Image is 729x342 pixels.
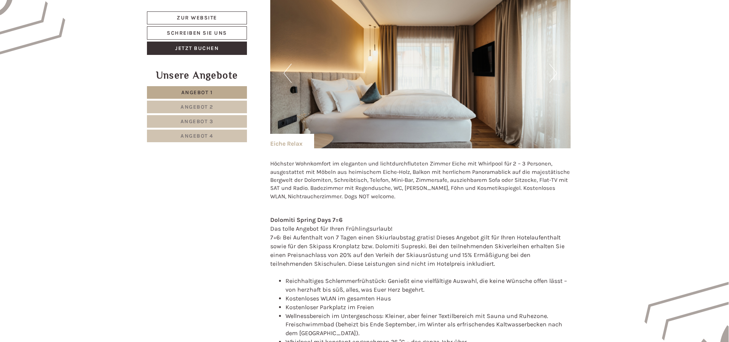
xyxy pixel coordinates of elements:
[11,22,124,28] div: Hotel B&B Feldmessner
[285,277,571,294] li: Reichhaltiges Schlemmerfrühstück: Genießt eine vielfältige Auswahl, die keine Wünsche offen lässt...
[181,118,214,125] span: Angebot 3
[285,303,571,312] li: Kostenloser Parkplatz im Freien
[147,11,247,24] a: Zur Website
[270,216,571,225] div: Dolomiti Spring Days 7=6
[6,21,128,44] div: Guten Tag, wie können wir Ihnen helfen?
[252,201,300,214] button: Senden
[181,89,213,96] span: Angebot 1
[285,294,571,303] li: Kostenloses WLAN im gesamten Haus
[270,160,571,201] p: Höchster Wohnkomfort im eleganten und lichtdurchfluteten Zimmer Eiche mit Whirlpool für 2 – 3 Per...
[147,26,247,40] a: Schreiben Sie uns
[132,6,168,19] div: Dienstag
[549,64,557,83] button: Next
[11,37,124,42] small: 17:33
[181,104,213,110] span: Angebot 2
[270,225,571,268] div: Das tolle Angebot für Ihren Frühlingsurlaub! 7=6: Bei Aufenthalt von 7 Tagen einen Skiurlaubstag ...
[285,312,571,338] li: Wellnessbereich im Untergeschoss: Kleiner, aber feiner Textilbereich mit Sauna und Ruhezone. Frei...
[181,133,213,139] span: Angebot 4
[270,134,314,148] div: Eiche Relax
[147,42,247,55] a: Jetzt buchen
[147,68,247,82] div: Unsere Angebote
[284,64,292,83] button: Previous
